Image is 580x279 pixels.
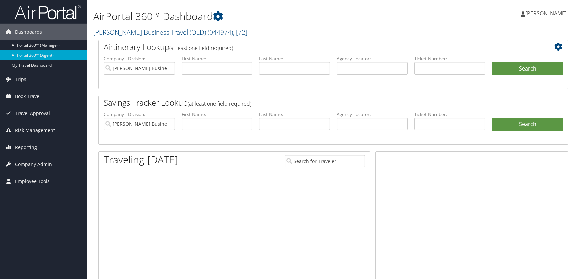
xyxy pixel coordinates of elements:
span: Risk Management [15,122,55,139]
span: Travel Approval [15,105,50,122]
label: Last Name: [259,111,330,118]
span: Book Travel [15,88,41,105]
span: Dashboards [15,24,42,40]
a: Search [492,118,563,131]
span: Reporting [15,139,37,156]
label: Ticket Number: [414,111,486,118]
span: [PERSON_NAME] [525,10,567,17]
img: airportal-logo.png [15,4,81,20]
a: [PERSON_NAME] [521,3,573,23]
span: , [ 72 ] [233,28,247,37]
label: First Name: [182,111,253,118]
h2: Airtinerary Lookup [104,41,524,53]
span: Employee Tools [15,173,50,190]
label: Company - Division: [104,111,175,118]
span: (at least one field required) [169,44,233,52]
input: Search for Traveler [285,155,365,167]
label: Ticket Number: [414,55,486,62]
button: Search [492,62,563,76]
input: search accounts [104,118,175,130]
label: Agency Locator: [337,111,408,118]
span: Company Admin [15,156,52,173]
span: ( 044974 ) [208,28,233,37]
h1: Traveling [DATE] [104,153,178,167]
h1: AirPortal 360™ Dashboard [93,9,413,23]
h2: Savings Tracker Lookup [104,97,524,108]
span: (at least one field required) [188,100,251,107]
label: First Name: [182,55,253,62]
label: Agency Locator: [337,55,408,62]
label: Company - Division: [104,55,175,62]
label: Last Name: [259,55,330,62]
a: [PERSON_NAME] Business Travel (OLD) [93,28,247,37]
span: Trips [15,71,26,88]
